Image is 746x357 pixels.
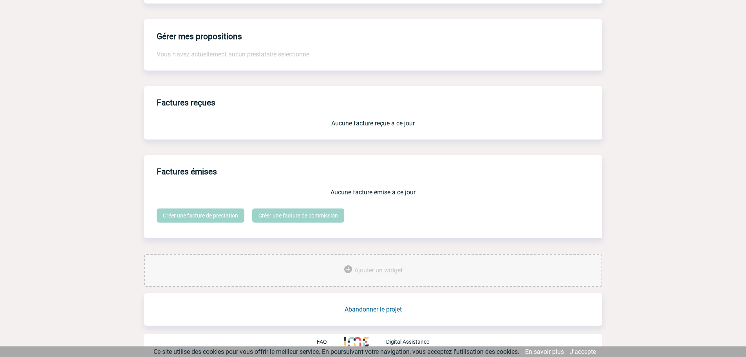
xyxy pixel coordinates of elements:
h3: Factures émises [157,161,602,182]
p: Vous n'avez actuellement aucun prestataire sélectionné [157,51,590,58]
a: Créer une facture de prestation [157,208,244,223]
p: FAQ [317,339,327,345]
img: http://www.idealmeetingsevents.fr/ [344,337,368,346]
span: Ajouter un widget [354,266,403,274]
a: Abandonner le projet [345,306,402,313]
p: Aucune facture reçue à ce jour [157,120,590,127]
div: Ajouter des outils d'aide à la gestion de votre événement [144,254,602,287]
h4: Gérer mes propositions [157,32,242,41]
a: FAQ [317,338,344,345]
p: Digital Assistance [386,339,429,345]
a: J'accepte [570,348,596,355]
span: Ce site utilise des cookies pour vous offrir le meilleur service. En poursuivant votre navigation... [154,348,519,355]
h3: Factures reçues [157,92,602,113]
a: En savoir plus [525,348,564,355]
p: Aucune facture émise à ce jour [157,188,590,196]
a: Créer une facture de commission [252,208,344,223]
